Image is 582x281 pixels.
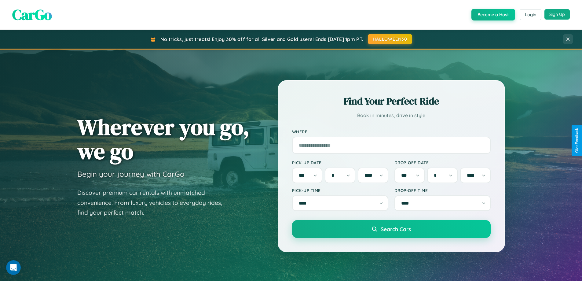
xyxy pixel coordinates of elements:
button: HALLOWEEN30 [368,34,412,44]
label: Pick-up Time [292,188,388,193]
button: Sign Up [544,9,570,20]
label: Drop-off Time [394,188,491,193]
button: Search Cars [292,220,491,238]
label: Where [292,129,491,134]
span: CarGo [12,5,52,25]
h3: Begin your journey with CarGo [77,169,185,179]
label: Pick-up Date [292,160,388,165]
h1: Wherever you go, we go [77,115,250,163]
h2: Find Your Perfect Ride [292,94,491,108]
button: Login [520,9,541,20]
div: Give Feedback [575,128,579,153]
button: Become a Host [471,9,515,20]
iframe: Intercom live chat [6,260,21,275]
span: No tricks, just treats! Enjoy 30% off for all Silver and Gold users! Ends [DATE] 1pm PT. [160,36,363,42]
p: Book in minutes, drive in style [292,111,491,120]
label: Drop-off Date [394,160,491,165]
p: Discover premium car rentals with unmatched convenience. From luxury vehicles to everyday rides, ... [77,188,230,218]
span: Search Cars [381,226,411,232]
